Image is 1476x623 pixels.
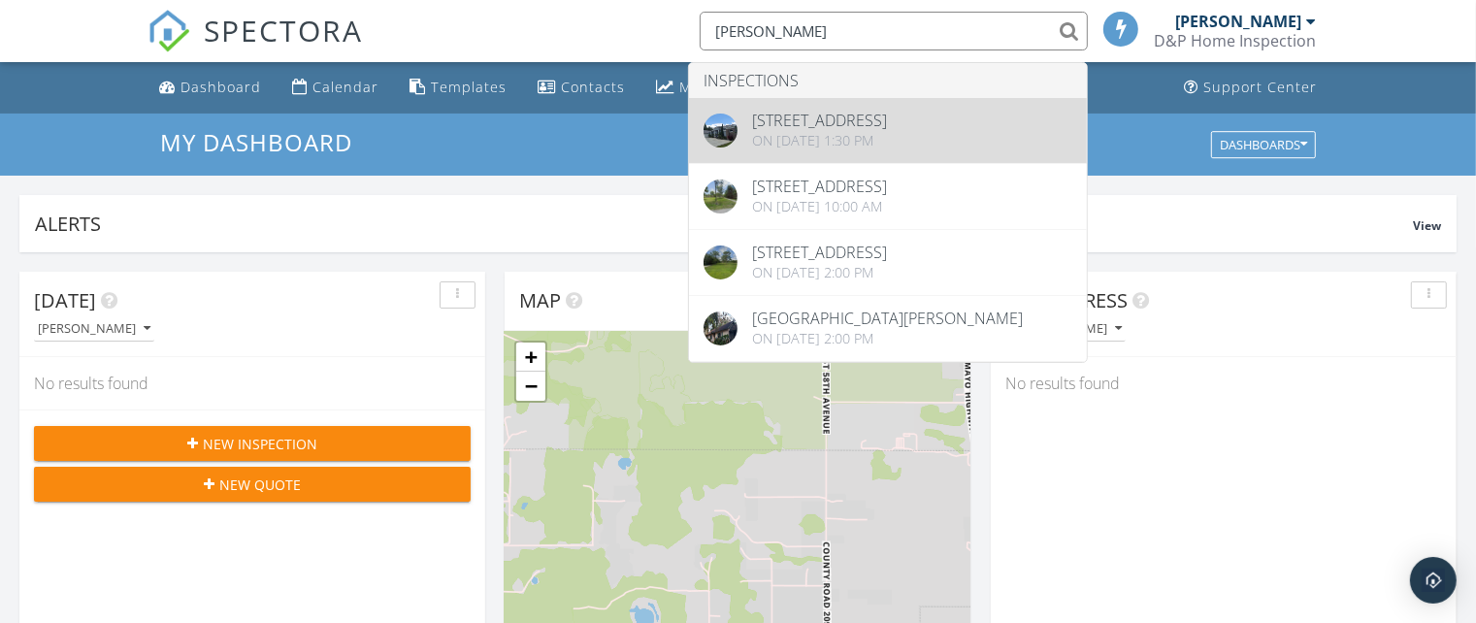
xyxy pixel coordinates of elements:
img: streetview [704,246,738,279]
button: [PERSON_NAME] [34,316,154,343]
div: Alerts [35,211,1413,237]
div: Open Intercom Messenger [1410,557,1457,604]
a: Zoom in [516,343,545,372]
div: On [DATE] 2:00 pm [752,331,1023,346]
div: [PERSON_NAME] [38,322,150,336]
input: Search everything... [700,12,1088,50]
a: Metrics [648,70,740,106]
div: Metrics [679,78,733,96]
div: [STREET_ADDRESS] [752,113,887,128]
div: Templates [431,78,507,96]
button: New Quote [34,467,471,502]
a: Calendar [284,70,386,106]
li: Inspections [689,63,1087,98]
a: Support Center [1176,70,1325,106]
button: Dashboards [1211,131,1316,158]
div: [STREET_ADDRESS] [752,245,887,260]
div: D&P Home Inspection [1154,31,1316,50]
span: Map [519,287,561,313]
a: SPECTORA [148,26,363,67]
div: On [DATE] 2:00 pm [752,265,887,280]
div: No results found [991,357,1457,410]
a: [STREET_ADDRESS] On [DATE] 2:00 pm [689,230,1087,295]
span: SPECTORA [204,10,363,50]
div: Dashboard [180,78,261,96]
img: streetview [704,180,738,213]
div: [STREET_ADDRESS] [752,179,887,194]
a: Templates [402,70,514,106]
div: [GEOGRAPHIC_DATA][PERSON_NAME] [752,311,1023,326]
a: Contacts [530,70,633,106]
a: [STREET_ADDRESS] On [DATE] 10:00 am [689,164,1087,229]
span: View [1413,217,1441,234]
a: [GEOGRAPHIC_DATA][PERSON_NAME] On [DATE] 2:00 pm [689,296,1087,361]
img: The Best Home Inspection Software - Spectora [148,10,190,52]
div: No results found [19,357,485,410]
div: Contacts [561,78,625,96]
img: data [704,311,738,345]
span: New Quote [219,475,301,495]
div: [PERSON_NAME] [1175,12,1301,31]
span: New Inspection [203,434,317,454]
div: On [DATE] 10:00 am [752,199,887,214]
button: New Inspection [34,426,471,461]
span: My Dashboard [160,126,352,158]
a: Dashboard [151,70,269,106]
div: On [DATE] 1:30 pm [752,133,887,148]
a: Zoom out [516,372,545,401]
div: Calendar [312,78,378,96]
a: [STREET_ADDRESS] On [DATE] 1:30 pm [689,98,1087,163]
div: Support Center [1203,78,1317,96]
span: [DATE] [34,287,96,313]
div: Dashboards [1220,138,1307,151]
img: data [704,114,738,148]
